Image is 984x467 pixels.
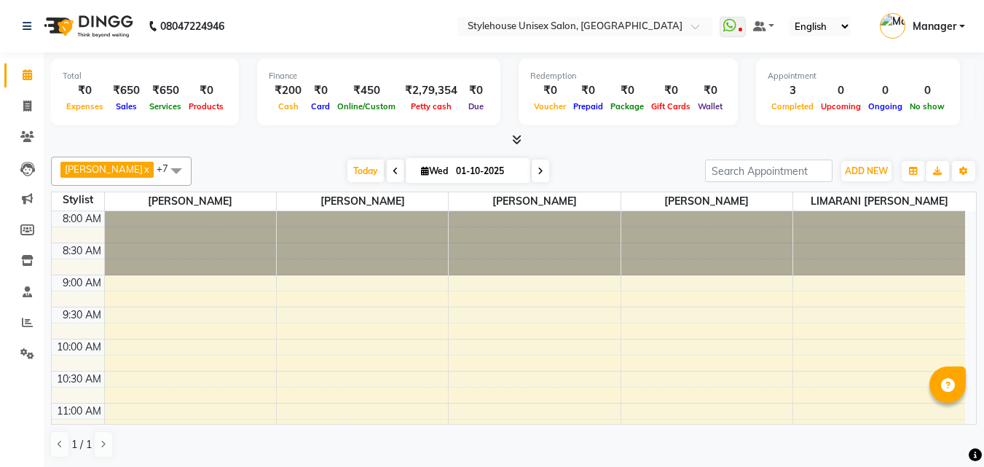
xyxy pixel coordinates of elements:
[793,192,965,211] span: LIMARANI [PERSON_NAME]
[768,101,817,111] span: Completed
[694,101,726,111] span: Wallet
[160,6,224,47] b: 08047224946
[107,82,146,99] div: ₹650
[54,404,104,419] div: 11:00 AM
[817,101,865,111] span: Upcoming
[465,101,487,111] span: Due
[63,70,227,82] div: Total
[817,82,865,99] div: 0
[71,437,92,452] span: 1 / 1
[185,82,227,99] div: ₹0
[307,82,334,99] div: ₹0
[146,101,185,111] span: Services
[407,101,455,111] span: Petty cash
[334,101,399,111] span: Online/Custom
[449,192,620,211] span: [PERSON_NAME]
[60,243,104,259] div: 8:30 AM
[906,82,948,99] div: 0
[880,13,905,39] img: Manager
[452,160,524,182] input: 2025-10-01
[347,160,384,182] span: Today
[621,192,792,211] span: [PERSON_NAME]
[269,82,307,99] div: ₹200
[37,6,137,47] img: logo
[60,307,104,323] div: 9:30 AM
[65,163,143,175] span: [PERSON_NAME]
[530,101,570,111] span: Voucher
[105,192,276,211] span: [PERSON_NAME]
[185,101,227,111] span: Products
[307,101,334,111] span: Card
[417,165,452,176] span: Wed
[768,70,948,82] div: Appointment
[63,82,107,99] div: ₹0
[865,82,906,99] div: 0
[52,192,104,208] div: Stylist
[334,82,399,99] div: ₹450
[768,82,817,99] div: 3
[906,101,948,111] span: No show
[865,101,906,111] span: Ongoing
[157,162,179,174] span: +7
[530,70,726,82] div: Redemption
[60,275,104,291] div: 9:00 AM
[845,165,888,176] span: ADD NEW
[694,82,726,99] div: ₹0
[143,163,149,175] a: x
[530,82,570,99] div: ₹0
[269,70,489,82] div: Finance
[275,101,302,111] span: Cash
[648,82,694,99] div: ₹0
[54,340,104,355] div: 10:00 AM
[705,160,833,182] input: Search Appointment
[463,82,489,99] div: ₹0
[112,101,141,111] span: Sales
[277,192,448,211] span: [PERSON_NAME]
[841,161,891,181] button: ADD NEW
[648,101,694,111] span: Gift Cards
[570,82,607,99] div: ₹0
[60,211,104,227] div: 8:00 AM
[570,101,607,111] span: Prepaid
[607,82,648,99] div: ₹0
[913,19,956,34] span: Manager
[146,82,185,99] div: ₹650
[54,372,104,387] div: 10:30 AM
[399,82,463,99] div: ₹2,79,354
[607,101,648,111] span: Package
[63,101,107,111] span: Expenses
